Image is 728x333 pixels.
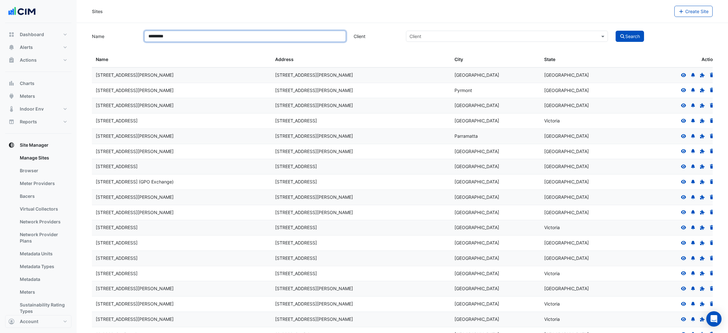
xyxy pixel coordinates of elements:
a: Delete Site [709,301,715,306]
div: [STREET_ADDRESS] [96,163,267,170]
a: Metadata [15,273,71,286]
div: [STREET_ADDRESS][PERSON_NAME] [96,194,267,201]
app-icon: Dashboard [8,31,15,38]
app-icon: Site Manager [8,142,15,148]
div: [STREET_ADDRESS][PERSON_NAME] [275,72,447,79]
app-icon: Actions [8,57,15,63]
a: Bacers [15,190,71,203]
div: [GEOGRAPHIC_DATA] [454,72,537,79]
div: [GEOGRAPHIC_DATA] [544,148,626,155]
a: Virtual Collectors [15,203,71,215]
button: Alerts [5,41,71,54]
div: [GEOGRAPHIC_DATA] [544,87,626,94]
a: Network Providers [15,215,71,228]
div: [GEOGRAPHIC_DATA] [454,239,537,247]
a: Metadata Types [15,260,71,273]
a: Delete Site [709,286,715,291]
div: Victoria [544,224,626,231]
div: [GEOGRAPHIC_DATA] [454,270,537,277]
div: [GEOGRAPHIC_DATA] [454,285,537,292]
div: [STREET_ADDRESS][PERSON_NAME] [275,300,447,308]
div: Pyrmont [454,87,537,94]
a: Delete Site [709,271,715,276]
span: Actions [20,57,37,63]
a: Network Provider Plans [15,228,71,247]
div: Victoria [544,316,626,323]
span: Charts [20,80,34,87]
div: [GEOGRAPHIC_DATA] [544,133,626,140]
button: Charts [5,77,71,90]
span: State [544,57,555,62]
span: Address [275,57,294,62]
div: [GEOGRAPHIC_DATA] [454,178,537,186]
div: [GEOGRAPHIC_DATA] [454,209,537,216]
div: Sites [92,8,103,15]
a: Delete Site [709,179,715,184]
span: Alerts [20,44,33,50]
div: Parramatta [454,133,537,140]
div: [STREET_ADDRESS] [96,270,267,277]
div: [STREET_ADDRESS][PERSON_NAME] [96,316,267,323]
div: [STREET_ADDRESS][PERSON_NAME] [275,285,447,292]
a: Delete Site [709,194,715,200]
app-icon: Meters [8,93,15,99]
div: [STREET_ADDRESS] [96,255,267,262]
div: Site Manager [5,151,71,320]
button: Create Site [674,6,713,17]
div: [STREET_ADDRESS] [275,117,447,125]
div: [STREET_ADDRESS] [96,117,267,125]
span: Name [96,57,108,62]
div: [STREET_ADDRESS][PERSON_NAME] [96,102,267,109]
img: Company Logo [8,5,36,18]
div: [STREET_ADDRESS] [275,255,447,262]
div: [GEOGRAPHIC_DATA] [544,239,626,247]
div: [STREET_ADDRESS] [275,163,447,170]
button: Account [5,315,71,328]
div: [GEOGRAPHIC_DATA] [544,194,626,201]
span: Reports [20,119,37,125]
app-icon: Charts [8,80,15,87]
div: [STREET_ADDRESS][PERSON_NAME] [275,316,447,323]
a: Meter Providers [15,177,71,190]
div: Victoria [544,117,626,125]
button: Site Manager [5,139,71,151]
div: [GEOGRAPHIC_DATA] [454,163,537,170]
app-icon: Alerts [8,44,15,50]
button: Reports [5,115,71,128]
div: [STREET_ADDRESS][PERSON_NAME] [275,209,447,216]
div: [GEOGRAPHIC_DATA] [454,102,537,109]
span: Site Manager [20,142,49,148]
div: [STREET_ADDRESS] [275,178,447,186]
div: [STREET_ADDRESS][PERSON_NAME] [96,87,267,94]
div: [GEOGRAPHIC_DATA] [454,300,537,308]
label: Client [350,31,402,42]
button: Meters [5,90,71,103]
div: [STREET_ADDRESS][PERSON_NAME] [275,102,447,109]
div: [STREET_ADDRESS] [96,239,267,247]
div: [STREET_ADDRESS] [275,270,447,277]
div: [STREET_ADDRESS][PERSON_NAME] [275,194,447,201]
div: [GEOGRAPHIC_DATA] [544,255,626,262]
a: Sustainability Rating Types [15,298,71,318]
a: Delete Site [709,103,715,108]
a: Delete Site [709,225,715,230]
div: [GEOGRAPHIC_DATA] [544,72,626,79]
div: [GEOGRAPHIC_DATA] [544,209,626,216]
div: [GEOGRAPHIC_DATA] [544,285,626,292]
div: [GEOGRAPHIC_DATA] [454,194,537,201]
span: Action [702,56,716,63]
div: Open Intercom Messenger [706,311,722,327]
a: Delete Site [709,88,715,93]
app-icon: Reports [8,119,15,125]
div: [GEOGRAPHIC_DATA] [544,163,626,170]
a: Delete Site [709,133,715,139]
button: Indoor Env [5,103,71,115]
a: Delete Site [709,118,715,123]
span: Account [20,318,38,325]
div: [GEOGRAPHIC_DATA] [454,117,537,125]
a: Browser [15,164,71,177]
button: Dashboard [5,28,71,41]
div: Victoria [544,300,626,308]
div: [STREET_ADDRESS] (GPO Exchange) [96,178,267,186]
button: Search [616,31,644,42]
